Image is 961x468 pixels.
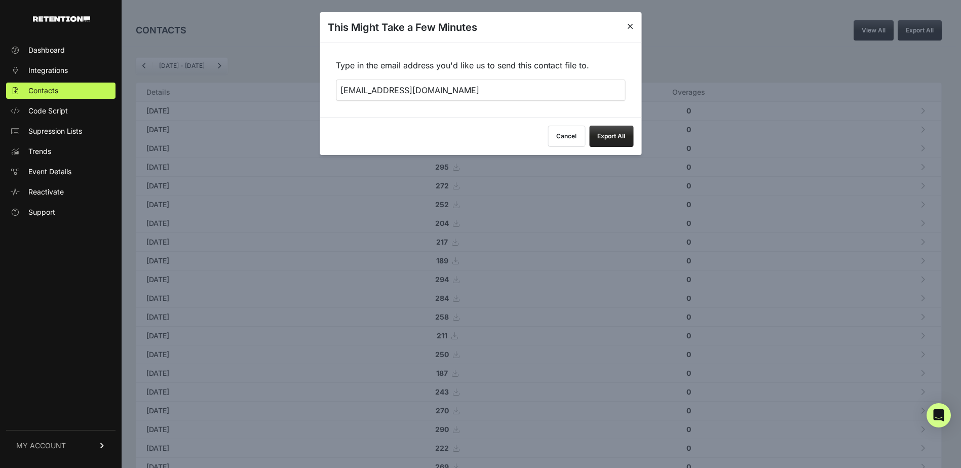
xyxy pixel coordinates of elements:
a: Event Details [6,164,116,180]
span: Reactivate [28,187,64,197]
span: Support [28,207,55,217]
h3: This Might Take a Few Minutes [328,20,477,34]
a: Supression Lists [6,123,116,139]
a: Support [6,204,116,220]
div: Type in the email address you'd like us to send this contact file to. [320,43,641,117]
span: Contacts [28,86,58,96]
a: Contacts [6,83,116,99]
span: Code Script [28,106,68,116]
span: Supression Lists [28,126,82,136]
a: Dashboard [6,42,116,58]
button: Cancel [548,126,585,147]
span: Trends [28,146,51,157]
a: Integrations [6,62,116,79]
a: Code Script [6,103,116,119]
button: Export All [589,126,633,147]
a: MY ACCOUNT [6,430,116,461]
a: Trends [6,143,116,160]
span: MY ACCOUNT [16,441,66,451]
input: + Add recipient [336,80,625,101]
img: Retention.com [33,16,90,22]
span: Integrations [28,65,68,75]
span: Event Details [28,167,71,177]
div: Open Intercom Messenger [927,403,951,427]
span: Dashboard [28,45,65,55]
a: Reactivate [6,184,116,200]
